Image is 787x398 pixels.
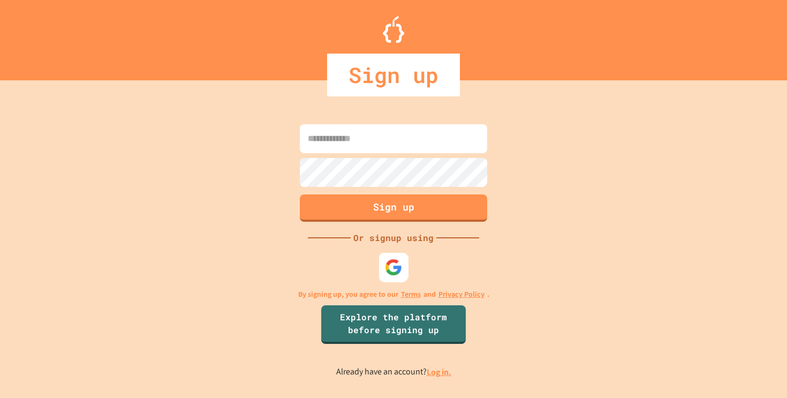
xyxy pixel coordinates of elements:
img: google-icon.svg [385,258,403,276]
a: Log in. [427,366,451,378]
p: By signing up, you agree to our and . [298,289,489,300]
div: Sign up [327,54,460,96]
a: Explore the platform before signing up [321,305,466,344]
a: Terms [401,289,421,300]
button: Sign up [300,194,487,222]
div: Or signup using [351,231,436,244]
p: Already have an account? [336,365,451,379]
img: Logo.svg [383,16,404,43]
a: Privacy Policy [438,289,485,300]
